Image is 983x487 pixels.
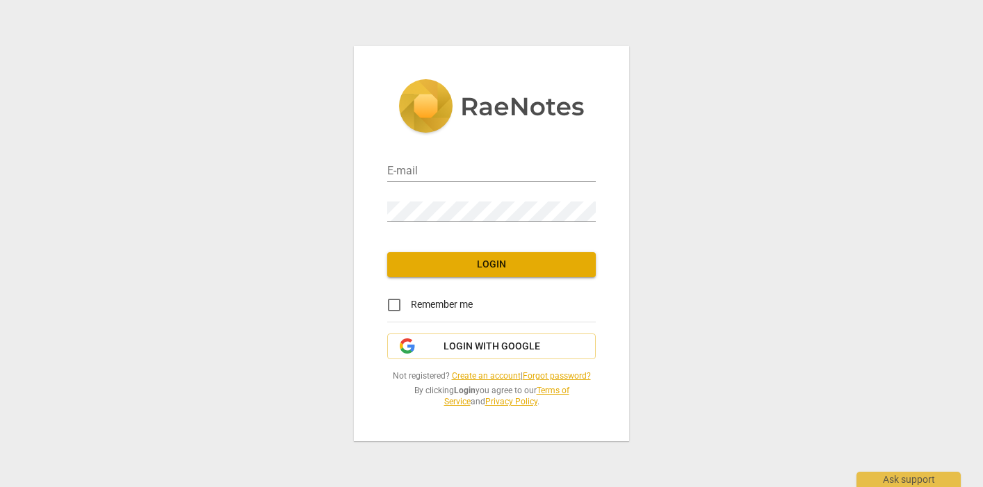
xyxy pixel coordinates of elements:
[485,397,537,406] a: Privacy Policy
[444,386,569,407] a: Terms of Service
[398,258,585,272] span: Login
[454,386,476,395] b: Login
[398,79,585,136] img: 5ac2273c67554f335776073100b6d88f.svg
[523,371,591,381] a: Forgot password?
[452,371,521,381] a: Create an account
[387,333,596,360] button: Login with Google
[411,297,473,312] span: Remember me
[444,340,540,354] span: Login with Google
[856,472,961,487] div: Ask support
[387,252,596,277] button: Login
[387,385,596,408] span: By clicking you agree to our and .
[387,370,596,382] span: Not registered? |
